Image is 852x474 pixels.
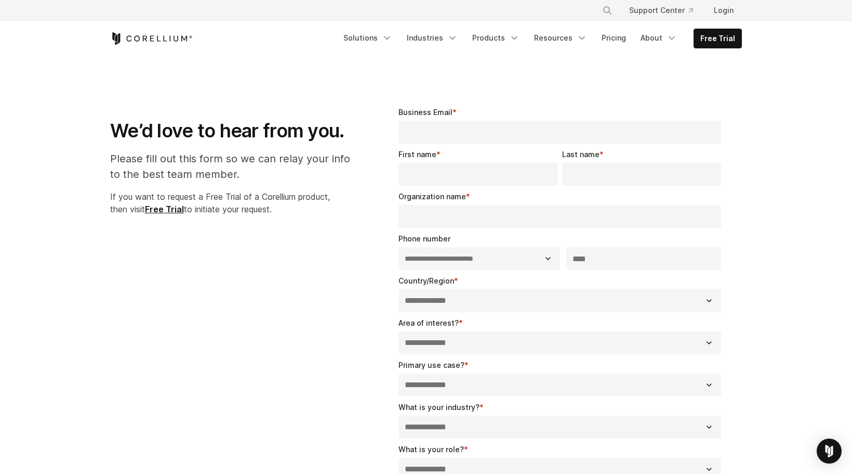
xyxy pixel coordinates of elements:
[694,29,741,48] a: Free Trial
[705,1,742,20] a: Login
[398,234,450,243] span: Phone number
[398,276,454,285] span: Country/Region
[398,361,464,369] span: Primary use case?
[621,1,701,20] a: Support Center
[634,29,683,47] a: About
[466,29,526,47] a: Products
[337,29,742,48] div: Navigation Menu
[398,445,464,454] span: What is your role?
[398,318,459,327] span: Area of interest?
[528,29,593,47] a: Resources
[110,190,361,215] p: If you want to request a Free Trial of a Corellium product, then visit to initiate your request.
[398,403,480,412] span: What is your industry?
[401,29,464,47] a: Industries
[110,151,361,182] p: Please fill out this form so we can relay your info to the best team member.
[110,32,193,45] a: Corellium Home
[398,192,466,201] span: Organization name
[590,1,742,20] div: Navigation Menu
[145,204,184,214] a: Free Trial
[337,29,398,47] a: Solutions
[398,108,452,117] span: Business Email
[398,150,436,159] span: First name
[595,29,632,47] a: Pricing
[817,439,842,464] div: Open Intercom Messenger
[110,119,361,143] h1: We’d love to hear from you.
[562,150,600,159] span: Last name
[598,1,617,20] button: Search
